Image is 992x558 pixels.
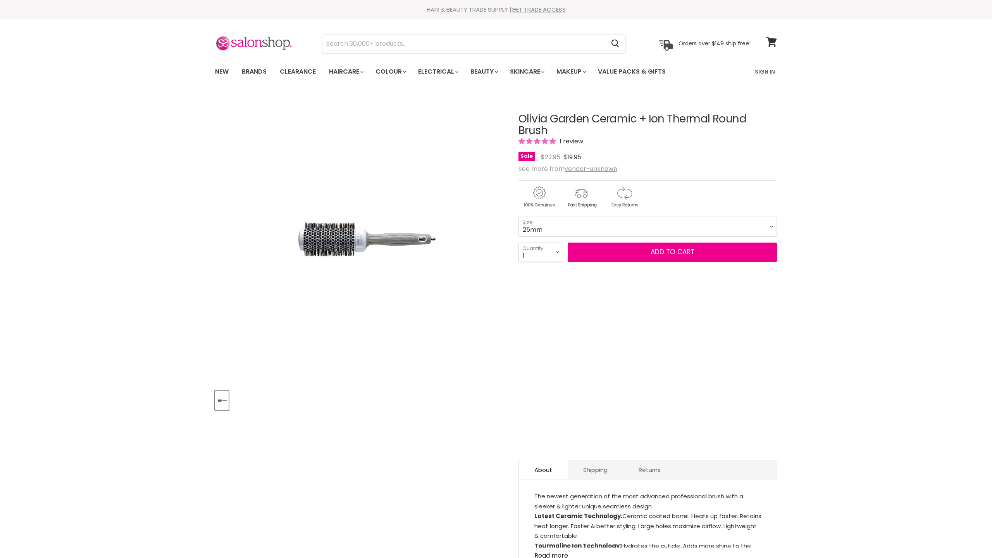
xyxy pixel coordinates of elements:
[518,185,560,209] img: genuine.gif
[557,137,583,146] span: 1 review
[568,460,623,479] a: Shipping
[605,35,625,53] button: Search
[412,64,463,80] a: Electrical
[370,64,411,80] a: Colour
[215,391,229,410] button: Olivia Garden Ceramic + Ion Thermal Round Brush
[269,103,450,374] img: Olivia Garden Ceramic + Ion Thermal Round Brush
[236,64,272,80] a: Brands
[518,243,563,262] select: Quantity
[511,5,566,14] a: GET TRADE ACCESS
[322,35,605,53] input: Search
[465,64,503,80] a: Beauty
[563,153,581,162] span: $19.95
[623,460,676,479] a: Returns
[214,388,506,410] div: Product thumbnails
[534,512,622,520] strong: Latest Ceramic Technology:
[504,64,549,80] a: Skincare
[534,491,761,548] div: The newest generation of the most advanced professional brush with a sleeker & lighter unique sea...
[518,152,535,161] span: Sale
[274,64,322,80] a: Clearance
[518,113,777,137] h1: Olivia Garden Ceramic + Ion Thermal Round Brush
[534,542,621,550] strong: Tourmaline Ion Technology:
[565,164,617,173] a: vendor-unknown
[651,247,694,257] span: Add to cart
[679,40,751,47] p: Orders over $149 ship free!
[541,153,560,162] span: $22.95
[592,64,672,80] a: Value Packs & Gifts
[323,64,368,80] a: Haircare
[750,64,780,80] a: Sign In
[519,460,568,479] a: About
[209,64,234,80] a: New
[534,511,761,541] li: Ceramic coated barrel. Heats up faster. Retains heat longer. Faster & better styling. Large holes...
[551,64,591,80] a: Makeup
[604,185,645,209] img: returns.gif
[216,391,228,410] img: Olivia Garden Ceramic + Ion Thermal Round Brush
[205,6,787,14] div: HAIR & BEAUTY TRADE SUPPLY |
[518,164,617,173] span: See more from
[568,243,777,262] button: Add to cart
[209,60,711,83] ul: Main menu
[215,94,505,383] div: Olivia Garden Ceramic + Ion Thermal Round Brush image. Click or Scroll to Zoom.
[205,60,787,83] nav: Main
[518,137,557,146] span: 5.00 stars
[322,34,626,53] form: Product
[561,185,602,209] img: shipping.gif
